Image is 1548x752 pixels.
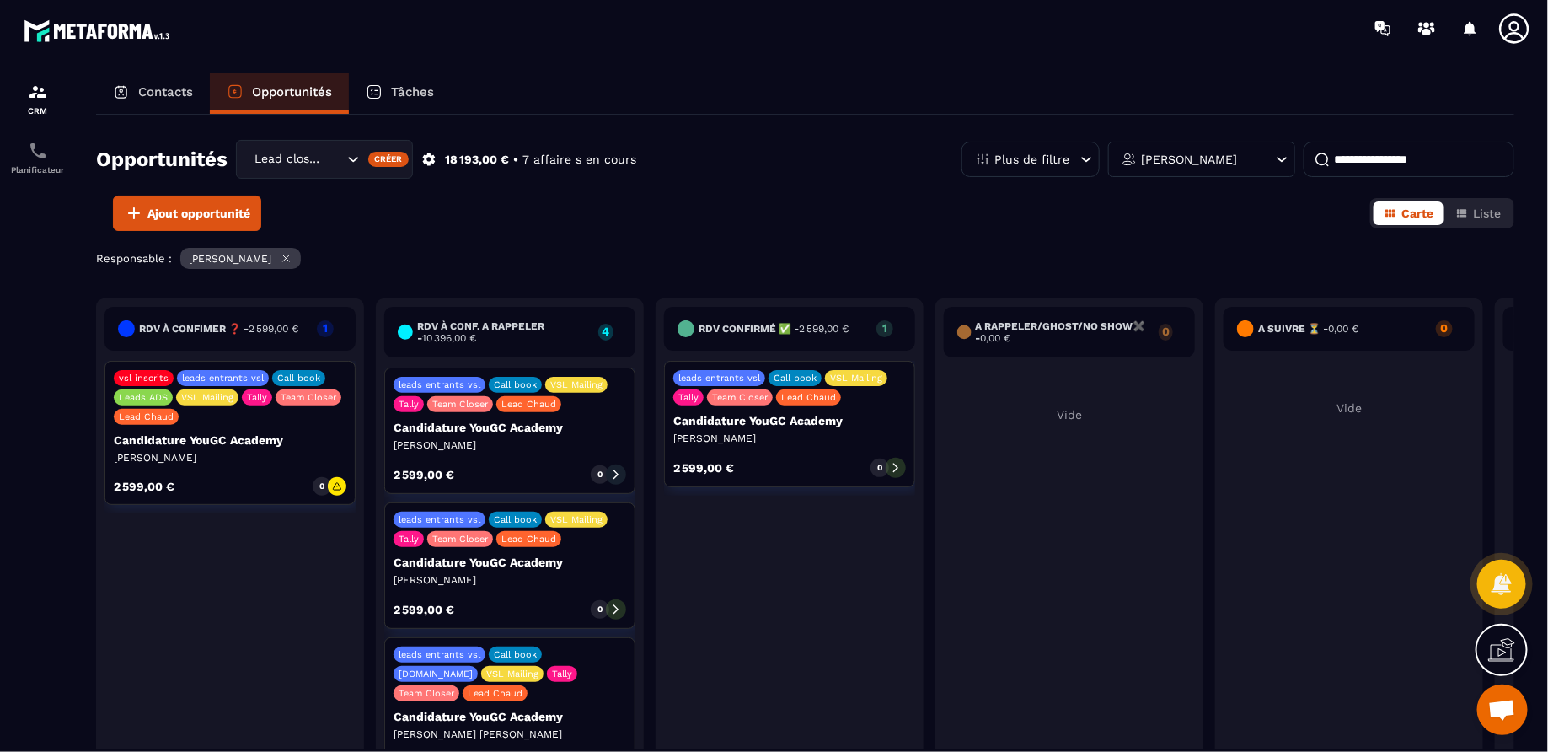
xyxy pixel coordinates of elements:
span: Ajout opportunité [147,205,250,222]
a: Contacts [96,73,210,114]
h6: A SUIVRE ⏳ - [1258,323,1358,335]
p: Call book [774,373,817,384]
button: Liste [1445,201,1511,225]
p: Lead Chaud [468,688,522,699]
p: Tâches [391,84,434,99]
p: 1 [876,322,893,334]
p: leads entrants vsl [678,373,760,384]
p: VSL Mailing [830,373,882,384]
img: logo [24,15,175,46]
p: Vide [1224,401,1475,415]
p: Candidature YouGC Academy [114,433,346,447]
p: CRM [4,106,72,115]
p: 4 [598,325,613,337]
a: Opportunités [210,73,349,114]
p: [PERSON_NAME] [1141,153,1237,165]
span: 0,00 € [981,332,1011,344]
p: 2 599,00 € [114,481,174,492]
p: Team Closer [399,688,454,699]
p: Tally [399,399,419,410]
p: 2 599,00 € [394,604,454,615]
span: Lead closing [251,150,326,169]
div: Search for option [236,140,413,179]
p: Call book [494,379,537,390]
p: 18 193,00 € [445,152,509,168]
p: Opportunités [252,84,332,99]
p: [PERSON_NAME] [673,432,906,445]
p: 0 [1436,322,1453,334]
button: Ajout opportunité [113,196,261,231]
a: Tâches [349,73,451,114]
p: Tally [399,534,419,545]
p: Candidature YouGC Academy [394,710,626,723]
p: Lead Chaud [501,534,556,545]
img: scheduler [28,141,48,161]
p: Candidature YouGC Academy [673,414,906,427]
p: Contacts [138,84,193,99]
span: 2 599,00 € [249,323,298,335]
p: 0 [319,481,324,492]
p: VSL Mailing [550,514,603,525]
p: 7 affaire s en cours [522,152,636,168]
h6: Rdv confirmé ✅ - [699,323,849,335]
p: Lead Chaud [781,392,836,403]
p: Lead Chaud [119,411,174,422]
p: Tally [678,392,699,403]
span: Liste [1473,207,1501,220]
a: formationformationCRM [4,69,72,128]
h6: A RAPPELER/GHOST/NO SHOW✖️ - [976,320,1150,344]
p: [PERSON_NAME] [114,451,346,465]
p: Candidature YouGC Academy [394,556,626,569]
p: Plus de filtre [994,153,1069,165]
div: Créer [368,152,410,167]
p: 1 [317,322,334,334]
p: 0 [597,604,603,615]
p: 2 599,00 € [673,462,734,474]
p: Team Closer [712,392,768,403]
p: [PERSON_NAME] [PERSON_NAME] [394,728,626,741]
p: 0 [1159,325,1173,337]
p: VSL Mailing [181,392,233,403]
p: Planificateur [4,165,72,175]
div: Ouvrir le chat [1477,685,1528,735]
a: schedulerschedulerPlanificateur [4,128,72,187]
p: Team Closer [281,392,336,403]
span: 10 396,00 € [422,332,476,344]
p: Lead Chaud [501,399,556,410]
p: Team Closer [432,534,488,545]
button: Carte [1374,201,1444,225]
p: VSL Mailing [486,669,538,679]
p: Tally [552,669,572,679]
p: leads entrants vsl [399,379,480,390]
p: Call book [494,649,537,660]
p: [DOMAIN_NAME] [399,669,473,679]
p: Responsable : [96,252,172,265]
p: [PERSON_NAME] [394,573,626,587]
h6: RDV à confimer ❓ - [139,323,298,335]
p: • [513,152,518,168]
p: leads entrants vsl [399,649,480,660]
p: [PERSON_NAME] [189,253,271,265]
span: 2 599,00 € [799,323,849,335]
p: Candidature YouGC Academy [394,421,626,434]
p: leads entrants vsl [182,373,264,384]
p: [PERSON_NAME] [394,438,626,452]
input: Search for option [326,150,343,169]
img: formation [28,82,48,102]
p: vsl inscrits [119,373,169,384]
p: 0 [597,469,603,481]
p: Leads ADS [119,392,168,403]
p: Call book [494,514,537,525]
p: 0 [877,462,882,474]
p: VSL Mailing [550,379,603,390]
p: Vide [944,408,1195,422]
p: leads entrants vsl [399,514,480,525]
h6: RDV à conf. A RAPPELER - [417,320,589,344]
span: Carte [1401,207,1433,220]
h2: Opportunités [96,142,228,176]
p: 2 599,00 € [394,469,454,481]
span: 0,00 € [1328,323,1358,335]
p: Tally [247,392,267,403]
p: Team Closer [432,399,488,410]
p: Call book [277,373,320,384]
